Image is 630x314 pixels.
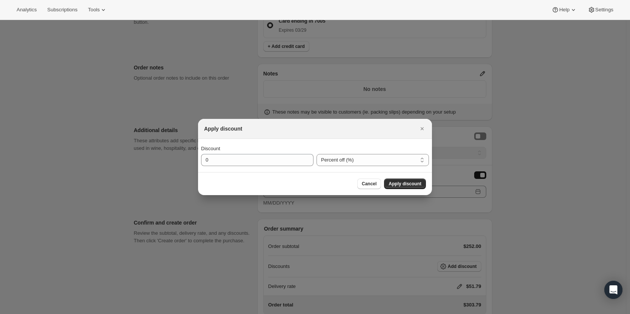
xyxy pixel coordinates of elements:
[47,7,77,13] span: Subscriptions
[604,281,622,299] div: Open Intercom Messenger
[83,5,112,15] button: Tools
[559,7,569,13] span: Help
[357,179,381,189] button: Cancel
[201,146,220,151] span: Discount
[384,179,426,189] button: Apply discount
[389,181,421,187] span: Apply discount
[43,5,82,15] button: Subscriptions
[417,123,427,134] button: Close
[17,7,37,13] span: Analytics
[88,7,100,13] span: Tools
[583,5,618,15] button: Settings
[362,181,376,187] span: Cancel
[547,5,581,15] button: Help
[204,125,242,132] h2: Apply discount
[595,7,613,13] span: Settings
[12,5,41,15] button: Analytics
